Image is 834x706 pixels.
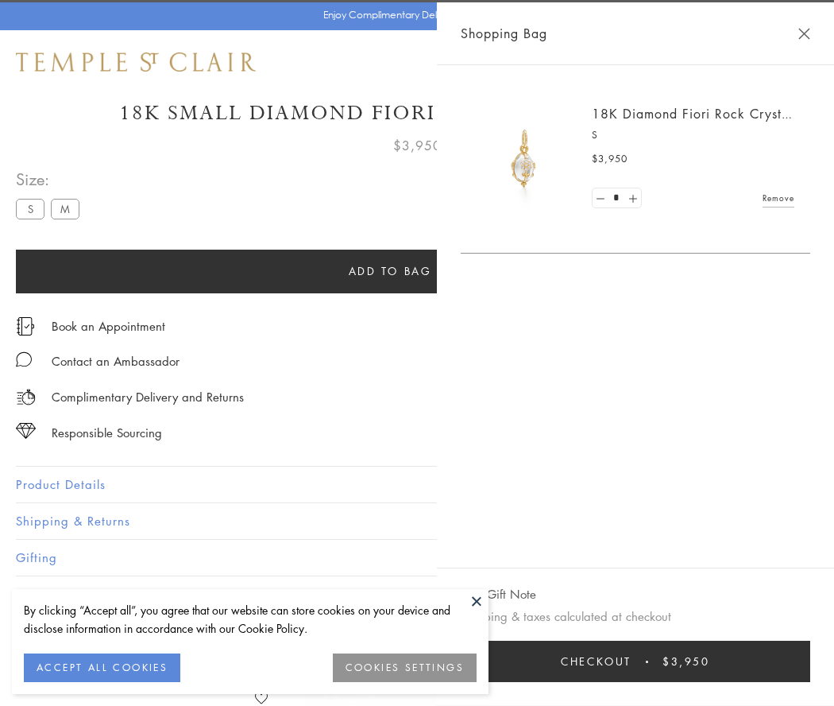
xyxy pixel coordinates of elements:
span: $3,950 [393,135,442,156]
button: Shipping & Returns [16,503,818,539]
img: icon_delivery.svg [16,387,36,407]
img: MessageIcon-01_2.svg [16,351,32,367]
label: S [16,199,44,219]
a: Set quantity to 0 [593,188,608,208]
a: Set quantity to 2 [624,188,640,208]
a: Book an Appointment [52,317,165,335]
img: icon_appointment.svg [16,317,35,336]
div: Contact an Ambassador [52,351,180,371]
img: Temple St. Clair [16,52,256,72]
label: M [51,199,79,219]
p: S [592,127,794,143]
button: Checkout $3,950 [461,641,810,682]
button: COOKIES SETTINGS [333,654,477,682]
p: Shipping & taxes calculated at checkout [461,607,810,626]
span: Shopping Bag [461,23,547,44]
p: Complimentary Delivery and Returns [52,387,244,407]
span: $3,950 [592,151,627,167]
button: Product Details [16,467,818,502]
button: Close Shopping Bag [798,28,810,40]
img: P51889-E11FIORI [477,111,572,207]
button: Gifting [16,540,818,576]
div: By clicking “Accept all”, you agree that our website can store cookies on your device and disclos... [24,601,477,638]
span: Size: [16,166,86,192]
a: Remove [763,189,794,207]
span: Checkout [561,653,631,670]
button: ACCEPT ALL COOKIES [24,654,180,682]
button: Add Gift Note [461,584,536,604]
div: Responsible Sourcing [52,423,162,443]
h1: 18K Small Diamond Fiori Rock Crystal Amulet [16,99,818,127]
span: $3,950 [662,653,710,670]
p: Enjoy Complimentary Delivery & Returns [323,7,504,23]
img: icon_sourcing.svg [16,423,36,439]
button: Add to bag [16,250,764,293]
span: Add to bag [349,262,432,280]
